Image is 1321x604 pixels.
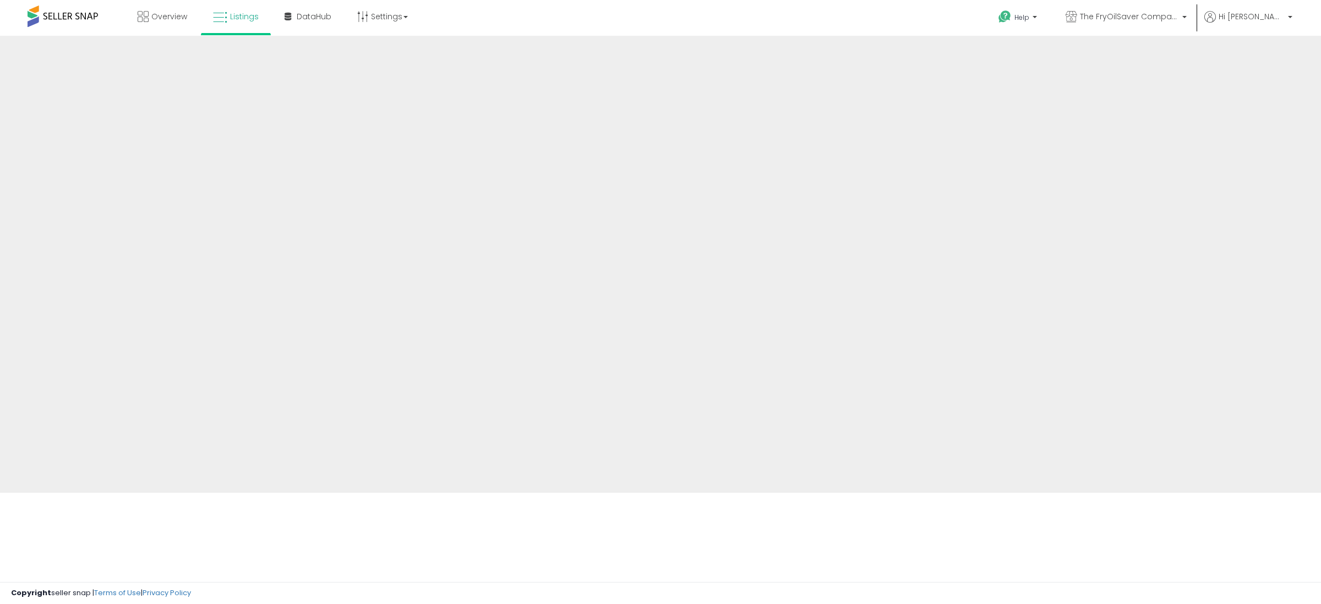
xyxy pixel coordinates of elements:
[230,11,259,22] span: Listings
[1219,11,1285,22] span: Hi [PERSON_NAME]
[1014,13,1029,22] span: Help
[1080,11,1179,22] span: The FryOilSaver Company
[1204,11,1292,36] a: Hi [PERSON_NAME]
[990,2,1048,36] a: Help
[297,11,331,22] span: DataHub
[151,11,187,22] span: Overview
[998,10,1012,24] i: Get Help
